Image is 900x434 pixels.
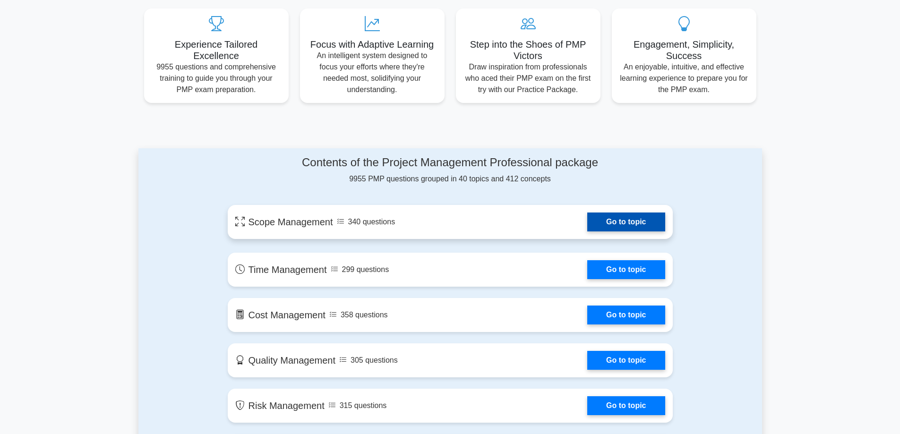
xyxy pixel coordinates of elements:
p: An intelligent system designed to focus your efforts where they're needed most, solidifying your ... [308,50,437,95]
a: Go to topic [587,260,665,279]
div: 9955 PMP questions grouped in 40 topics and 412 concepts [228,156,673,185]
h4: Contents of the Project Management Professional package [228,156,673,170]
a: Go to topic [587,396,665,415]
a: Go to topic [587,306,665,324]
h5: Experience Tailored Excellence [152,39,281,61]
a: Go to topic [587,213,665,231]
h5: Step into the Shoes of PMP Victors [463,39,593,61]
p: 9955 questions and comprehensive training to guide you through your PMP exam preparation. [152,61,281,95]
a: Go to topic [587,351,665,370]
h5: Engagement, Simplicity, Success [619,39,749,61]
h5: Focus with Adaptive Learning [308,39,437,50]
p: An enjoyable, intuitive, and effective learning experience to prepare you for the PMP exam. [619,61,749,95]
p: Draw inspiration from professionals who aced their PMP exam on the first try with our Practice Pa... [463,61,593,95]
